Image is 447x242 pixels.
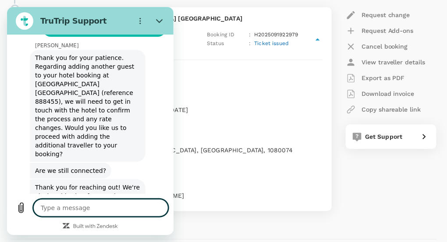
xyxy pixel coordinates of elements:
[207,31,245,39] p: Booking ID
[362,26,414,35] p: Request Add-ons
[249,39,251,48] p: :
[66,217,111,223] a: Built with Zendesk: Visit the Zendesk website in a new tab
[254,31,298,39] p: H2025091922979
[79,168,323,177] p: -
[28,35,167,42] p: [PERSON_NAME]
[362,11,410,19] p: Request change
[362,58,426,67] p: View traveller details
[124,5,142,23] button: Options menu
[346,23,414,39] button: Request Add-ons
[33,9,121,19] h2: TruTrip Support
[79,191,323,200] p: [EMAIL_ADDRESS][DOMAIN_NAME]
[5,192,23,210] button: Upload file
[346,86,415,102] button: Download invoice
[362,105,421,114] p: Copy shareable link
[362,89,415,98] p: Download invoice
[254,40,289,46] span: Ticket issued
[346,102,421,117] button: Copy shareable link
[346,7,410,23] button: Request change
[25,43,137,155] span: Thank you for your patience. Regarding adding another guest to your hotel booking at [GEOGRAPHIC_...
[362,42,408,51] p: Cancel booking
[25,156,103,172] span: Are we still connected?
[7,7,174,235] iframe: Messaging window
[79,133,303,142] p: View details
[79,80,303,89] p: Double Room - King Bed
[207,39,245,48] p: Status
[346,54,426,70] button: View traveller details
[249,31,251,39] p: :
[362,74,405,82] p: Export as PDF
[144,5,161,23] button: Close
[346,70,405,86] button: Export as PDF
[79,146,323,154] p: 3 19 17 Takanawa [GEOGRAPHIC_DATA], [GEOGRAPHIC_DATA], 1080074
[365,133,403,140] span: Get Support
[346,39,408,54] button: Cancel booking
[25,172,137,232] span: Thank you for reaching out! We're closing this chat for now, but don't worry. Feel free to come b...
